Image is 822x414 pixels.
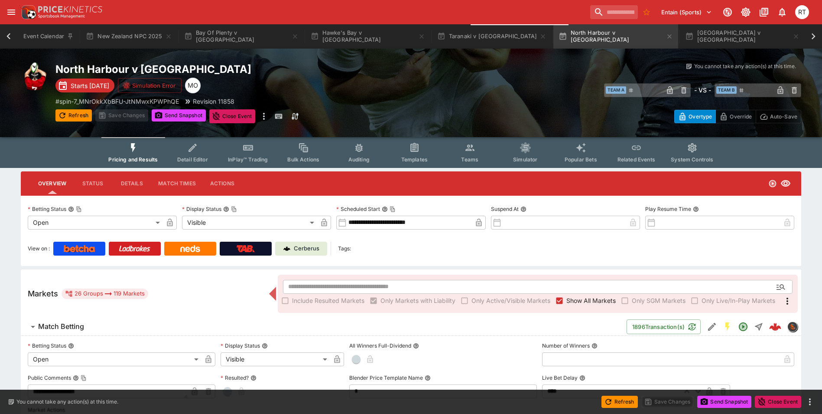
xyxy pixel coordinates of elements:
[305,24,430,49] button: Hawke's Bay v [GEOGRAPHIC_DATA]
[65,289,145,299] div: 26 Groups 119 Markets
[767,318,784,335] a: 8deffc67-8ab2-4ed0-8f0b-5380983995d3
[81,375,87,381] button: Copy To Clipboard
[349,342,411,349] p: All Winners Full-Dividend
[565,156,597,163] span: Popular Bets
[645,205,691,213] p: Play Resume Time
[3,4,19,20] button: open drawer
[55,62,429,76] h2: Copy To Clipboard
[401,156,428,163] span: Templates
[674,110,716,123] button: Overtype
[730,112,752,121] p: Override
[68,343,74,349] button: Betting Status
[336,205,380,213] p: Scheduled Start
[755,396,801,408] button: Close Event
[805,397,815,407] button: more
[101,137,720,168] div: Event type filters
[671,156,713,163] span: System Controls
[432,24,552,49] button: Taranaki v [GEOGRAPHIC_DATA]
[118,78,182,93] button: Simulation Error
[413,343,419,349] button: All Winners Full-Dividend
[491,205,519,213] p: Suspend At
[694,85,711,95] h6: - VS -
[182,205,221,213] p: Display Status
[617,156,655,163] span: Related Events
[231,206,237,212] button: Copy To Clipboard
[16,398,118,406] p: You cannot take any action(s) at this time.
[38,322,84,331] h6: Match Betting
[180,245,200,252] img: Neds
[292,296,364,305] span: Include Resulted Markets
[640,5,653,19] button: No Bookmarks
[31,173,73,194] button: Overview
[787,322,798,332] div: sportingsolutions
[738,4,754,20] button: Toggle light/dark mode
[348,156,370,163] span: Auditing
[774,4,790,20] button: Notifications
[221,352,330,366] div: Visible
[19,3,36,21] img: PriceKinetics Logo
[209,109,256,123] button: Close Event
[28,374,71,381] p: Public Comments
[28,216,163,230] div: Open
[471,296,550,305] span: Only Active/Visible Markets
[756,110,801,123] button: Auto-Save
[259,109,269,123] button: more
[203,173,242,194] button: Actions
[380,296,455,305] span: Only Markets with Liability
[71,81,109,90] p: Starts [DATE]
[250,375,257,381] button: Resulted?
[770,112,797,121] p: Auto-Save
[656,5,717,19] button: Select Tenant
[151,173,203,194] button: Match Times
[591,343,598,349] button: Number of Winners
[112,173,151,194] button: Details
[788,322,797,332] img: sportingsolutions
[287,156,319,163] span: Bulk Actions
[21,62,49,90] img: rugby_union.png
[579,375,585,381] button: Live Bet Delay
[738,322,748,332] svg: Open
[73,375,79,381] button: Public CommentsCopy To Clipboard
[55,97,179,106] p: Copy To Clipboard
[513,156,537,163] span: Simulator
[461,156,478,163] span: Teams
[769,321,781,333] div: 8deffc67-8ab2-4ed0-8f0b-5380983995d3
[182,216,317,230] div: Visible
[720,4,735,20] button: Connected to PK
[542,374,578,381] p: Live Bet Delay
[674,110,801,123] div: Start From
[68,206,74,212] button: Betting StatusCopy To Clipboard
[193,97,234,106] p: Revision 11858
[81,24,177,49] button: New Zealand NPC 2025
[751,319,767,335] button: Straight
[221,374,249,381] p: Resulted?
[73,173,112,194] button: Status
[694,62,796,70] p: You cannot take any action(s) at this time.
[275,242,327,256] a: Cerberus
[693,206,699,212] button: Play Resume Time
[720,319,735,335] button: SGM Enabled
[782,296,793,306] svg: More
[177,156,208,163] span: Detail Editor
[76,206,82,212] button: Copy To Clipboard
[425,375,431,381] button: Blender Price Template Name
[179,24,304,49] button: Bay Of Plenty v [GEOGRAPHIC_DATA]
[680,24,805,49] button: [GEOGRAPHIC_DATA] v [GEOGRAPHIC_DATA]
[542,342,590,349] p: Number of Winners
[108,156,158,163] span: Pricing and Results
[64,245,95,252] img: Betcha
[338,242,351,256] label: Tags:
[28,352,201,366] div: Open
[756,4,772,20] button: Documentation
[566,296,616,305] span: Show All Markets
[21,318,627,335] button: Match Betting
[119,245,150,252] img: Ladbrokes
[769,321,781,333] img: logo-cerberus--red.svg
[704,319,720,335] button: Edit Detail
[716,86,737,94] span: Team B
[780,178,791,189] svg: Visible
[18,24,79,49] button: Event Calendar
[283,245,290,252] img: Cerberus
[223,206,229,212] button: Display StatusCopy To Clipboard
[382,206,388,212] button: Scheduled StartCopy To Clipboard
